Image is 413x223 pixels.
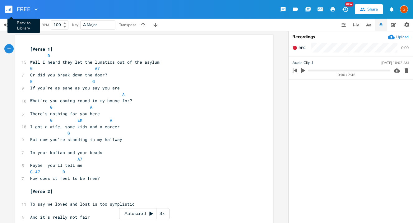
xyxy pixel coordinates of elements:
span: Rec [299,46,305,50]
span: In your kaftan and your beads [30,150,102,155]
span: G [92,79,95,84]
div: Spike Lancaster + Ernie Whalley [400,5,408,13]
div: 0:00 / 2:46 [303,73,390,77]
span: FREE [17,7,30,12]
div: BPM [42,23,49,27]
span: A [110,117,112,123]
div: Autoscroll [119,208,169,219]
button: S [400,2,408,16]
span: A7 [77,156,82,162]
span: G [30,169,33,175]
div: [DATE] 10:02 AM [381,61,409,65]
div: Transpose [119,23,136,27]
span: E [30,79,33,84]
span: EM [77,117,82,123]
button: Back to Library [5,2,17,17]
span: G [30,66,33,71]
div: New [345,2,353,7]
button: Share [355,4,383,14]
div: Upload [396,34,409,39]
span: D [63,169,65,175]
button: Rec [290,43,308,53]
button: New [339,4,351,15]
span: How does it feel to be free? [30,175,100,181]
span: A Major [83,22,97,28]
button: Upload [388,34,409,40]
span: . [30,169,65,175]
span: Maybe you'll tell me [30,162,82,168]
span: To say we loved and lost is too symplistic [30,201,135,207]
div: 3x [156,208,168,219]
span: Well I heard they let the lunatics out of the asylum [30,59,160,65]
span: A7 [95,66,100,71]
div: 0:00 [401,46,409,50]
span: Audio Clip 1 [292,60,313,66]
span: What're you coming round to my house for? [30,98,132,103]
span: There's nothing for you here [30,111,120,116]
span: If you're as sane as you say you are [30,85,120,91]
span: I got a wife, some kids and a career [30,124,120,130]
span: But now you're standing in my hallway [30,137,122,142]
span: A7 [35,169,40,175]
div: Key [72,23,78,27]
div: Share [367,7,378,12]
span: [Verse 1] [30,46,53,52]
span: G [50,104,53,110]
div: Recordings [292,35,409,39]
span: D [48,53,50,58]
span: G [67,130,70,136]
span: And it's really not fair [30,214,90,220]
span: A [122,92,125,97]
span: [Verse 2] [30,189,53,194]
span: A [90,104,92,110]
span: G [50,117,53,123]
span: Or did you break down the door? [30,72,107,78]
